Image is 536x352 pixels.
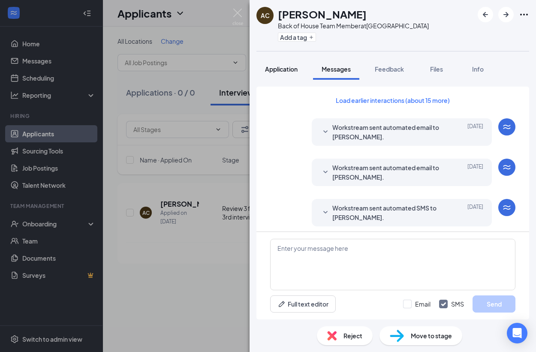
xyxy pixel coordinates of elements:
button: Full text editorPen [270,295,336,313]
button: ArrowRight [498,7,514,22]
div: AC [261,11,270,20]
svg: ArrowRight [501,9,511,20]
span: Move to stage [411,331,452,340]
span: [DATE] [467,163,483,182]
span: Workstream sent automated SMS to [PERSON_NAME]. [332,203,445,222]
svg: WorkstreamLogo [502,202,512,213]
span: Messages [322,65,351,73]
svg: SmallChevronDown [320,167,331,178]
svg: Ellipses [519,9,529,20]
span: Files [430,65,443,73]
svg: Plus [309,35,314,40]
button: Load earlier interactions (about 15 more) [328,93,457,107]
span: Feedback [375,65,404,73]
button: PlusAdd a tag [278,33,316,42]
svg: WorkstreamLogo [502,122,512,132]
span: Workstream sent automated email to [PERSON_NAME]. [332,123,445,141]
svg: ArrowLeftNew [480,9,491,20]
svg: Pen [277,300,286,308]
span: Info [472,65,484,73]
svg: SmallChevronDown [320,127,331,137]
div: Open Intercom Messenger [507,323,527,343]
button: Send [473,295,515,313]
span: Reject [343,331,362,340]
button: ArrowLeftNew [478,7,493,22]
h1: [PERSON_NAME] [278,7,367,21]
div: Back of House Team Member at [GEOGRAPHIC_DATA] [278,21,429,30]
svg: SmallChevronDown [320,208,331,218]
span: [DATE] [467,123,483,141]
span: Workstream sent automated email to [PERSON_NAME]. [332,163,445,182]
span: Application [265,65,298,73]
span: [DATE] [467,203,483,222]
svg: WorkstreamLogo [502,162,512,172]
